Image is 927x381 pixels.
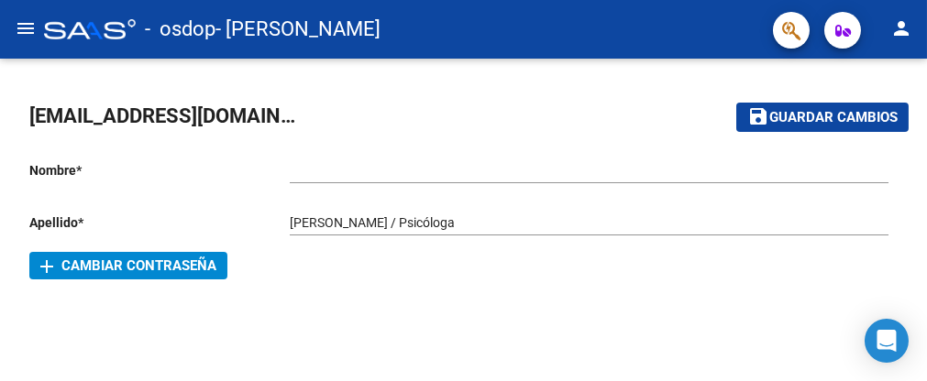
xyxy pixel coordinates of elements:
[865,319,909,363] div: Open Intercom Messenger
[29,160,290,180] p: Nombre
[29,252,227,279] button: Cambiar Contraseña
[736,103,909,131] button: Guardar cambios
[29,212,290,233] p: Apellido
[769,110,898,126] span: Guardar cambios
[890,17,912,39] mat-icon: person
[29,104,352,127] span: [EMAIL_ADDRESS][DOMAIN_NAME]
[215,9,381,49] span: - [PERSON_NAME]
[15,17,37,39] mat-icon: menu
[36,256,58,278] mat-icon: add
[747,105,769,127] mat-icon: save
[145,9,215,49] span: - osdop
[40,257,216,274] span: Cambiar Contraseña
